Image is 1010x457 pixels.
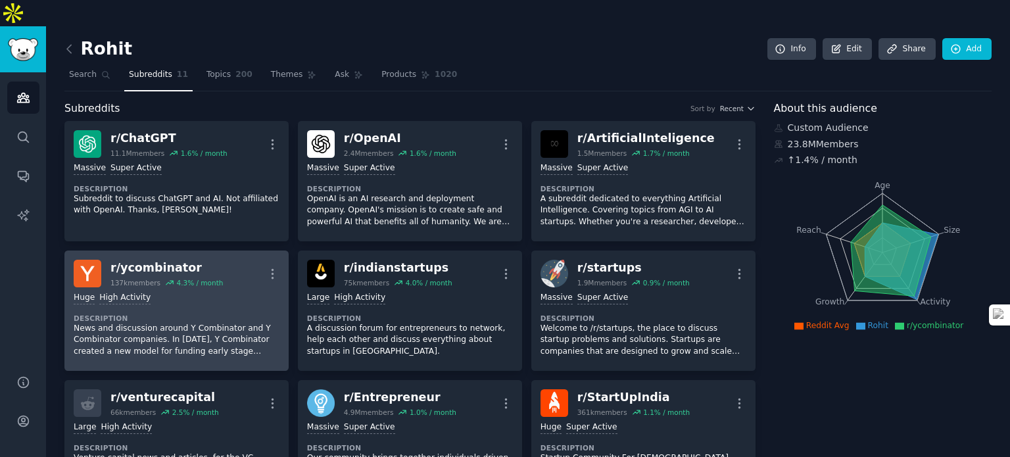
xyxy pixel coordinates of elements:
[307,292,329,304] div: Large
[298,251,522,371] a: indianstartupsr/indianstartups75kmembers4.0% / monthLargeHigh ActivityDescriptionA discussion for...
[298,121,522,241] a: OpenAIr/OpenAI2.4Mmembers1.6% / monthMassiveSuper ActiveDescriptionOpenAI is an AI research and d...
[181,149,228,158] div: 1.6 % / month
[64,101,120,117] span: Subreddits
[774,101,877,117] span: About this audience
[172,408,219,417] div: 2.5 % / month
[577,149,627,158] div: 1.5M members
[377,64,462,91] a: Products1020
[577,130,715,147] div: r/ ArtificialInteligence
[110,260,223,276] div: r/ ycombinator
[74,323,279,358] p: News and discussion around Y Combinator and Y Combinator companies. In [DATE], Y Combinator creat...
[176,278,223,287] div: 4.3 % / month
[64,64,115,91] a: Search
[74,162,106,175] div: Massive
[101,421,152,434] div: High Activity
[344,421,395,434] div: Super Active
[435,69,457,81] span: 1020
[796,225,821,234] tspan: Reach
[64,251,289,371] a: ycombinatorr/ycombinator137kmembers4.3% / monthHugeHigh ActivityDescriptionNews and discussion ar...
[643,408,690,417] div: 1.1 % / month
[74,184,279,193] dt: Description
[577,278,627,287] div: 1.9M members
[410,408,456,417] div: 1.0 % / month
[410,149,456,158] div: 1.6 % / month
[307,421,339,434] div: Massive
[110,162,162,175] div: Super Active
[271,69,303,81] span: Themes
[875,181,890,190] tspan: Age
[942,38,992,60] a: Add
[577,389,690,406] div: r/ StartUpIndia
[307,260,335,287] img: indianstartups
[815,297,844,306] tspan: Growth
[531,121,756,241] a: ArtificialInteligencer/ArtificialInteligence1.5Mmembers1.7% / monthMassiveSuper ActiveDescription...
[643,149,690,158] div: 1.7 % / month
[406,278,452,287] div: 4.0 % / month
[344,149,394,158] div: 2.4M members
[541,314,746,323] dt: Description
[920,297,950,306] tspan: Activity
[541,292,573,304] div: Massive
[335,69,349,81] span: Ask
[577,162,629,175] div: Super Active
[344,389,456,406] div: r/ Entrepreneur
[823,38,872,60] a: Edit
[177,69,188,81] span: 11
[124,64,193,91] a: Subreddits11
[110,408,156,417] div: 66k members
[307,443,513,452] dt: Description
[307,389,335,417] img: Entrepreneur
[307,130,335,158] img: OpenAI
[74,421,96,434] div: Large
[577,292,629,304] div: Super Active
[720,104,744,113] span: Recent
[74,130,101,158] img: ChatGPT
[307,184,513,193] dt: Description
[541,184,746,193] dt: Description
[577,260,690,276] div: r/ startups
[235,69,252,81] span: 200
[266,64,322,91] a: Themes
[110,389,219,406] div: r/ venturecapital
[541,130,568,158] img: ArtificialInteligence
[334,292,385,304] div: High Activity
[110,149,164,158] div: 11.1M members
[344,278,389,287] div: 75k members
[74,292,95,304] div: Huge
[541,389,568,417] img: StartUpIndia
[202,64,257,91] a: Topics200
[690,104,715,113] div: Sort by
[307,314,513,323] dt: Description
[110,130,228,147] div: r/ ChatGPT
[381,69,416,81] span: Products
[531,251,756,371] a: startupsr/startups1.9Mmembers0.9% / monthMassiveSuper ActiveDescriptionWelcome to /r/startups, th...
[344,130,456,147] div: r/ OpenAI
[774,121,992,135] div: Custom Audience
[8,38,38,61] img: GummySearch logo
[330,64,368,91] a: Ask
[767,38,816,60] a: Info
[307,323,513,358] p: A discussion forum for entrepreneurs to network, help each other and discuss everything about sta...
[720,104,756,113] button: Recent
[577,408,627,417] div: 361k members
[307,193,513,228] p: OpenAI is an AI research and deployment company. OpenAI's mission is to create safe and powerful ...
[344,162,395,175] div: Super Active
[110,278,160,287] div: 137k members
[541,162,573,175] div: Massive
[541,443,746,452] dt: Description
[64,39,132,60] h2: Rohit
[806,321,850,330] span: Reddit Avg
[944,225,960,234] tspan: Size
[69,69,97,81] span: Search
[907,321,963,330] span: r/ycombinator
[74,260,101,287] img: ycombinator
[74,443,279,452] dt: Description
[868,321,888,330] span: Rohit
[541,260,568,287] img: startups
[774,137,992,151] div: 23.8M Members
[64,121,289,241] a: ChatGPTr/ChatGPT11.1Mmembers1.6% / monthMassiveSuper ActiveDescriptionSubreddit to discuss ChatGP...
[878,38,935,60] a: Share
[566,421,617,434] div: Super Active
[344,408,394,417] div: 4.9M members
[541,193,746,228] p: A subreddit dedicated to everything Artificial Intelligence. Covering topics from AGI to AI start...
